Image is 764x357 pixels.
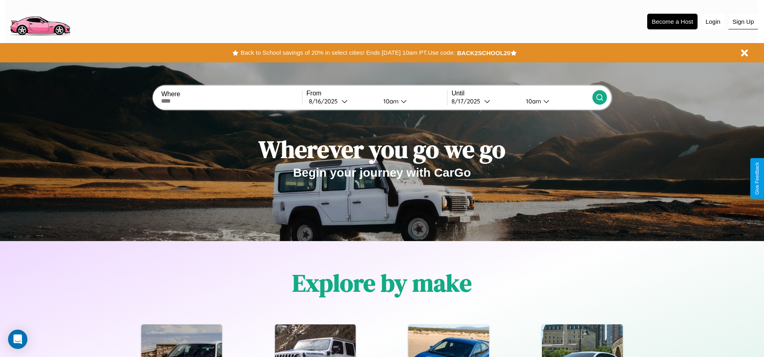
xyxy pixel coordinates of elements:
div: 10am [522,97,543,105]
label: Until [451,90,592,97]
button: 10am [377,97,447,105]
div: 8 / 17 / 2025 [451,97,484,105]
h1: Explore by make [292,266,472,299]
button: Sign Up [729,14,758,29]
button: 8/16/2025 [306,97,377,105]
div: 8 / 16 / 2025 [309,97,342,105]
button: 10am [520,97,592,105]
img: logo [6,4,74,37]
button: Back to School savings of 20% in select cities! Ends [DATE] 10am PT.Use code: [238,47,457,58]
div: Open Intercom Messenger [8,330,27,349]
div: 10am [379,97,401,105]
button: Become a Host [647,14,698,29]
b: BACK2SCHOOL20 [457,50,511,56]
label: From [306,90,447,97]
div: Give Feedback [754,162,760,195]
button: Login [702,14,725,29]
label: Where [161,91,302,98]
